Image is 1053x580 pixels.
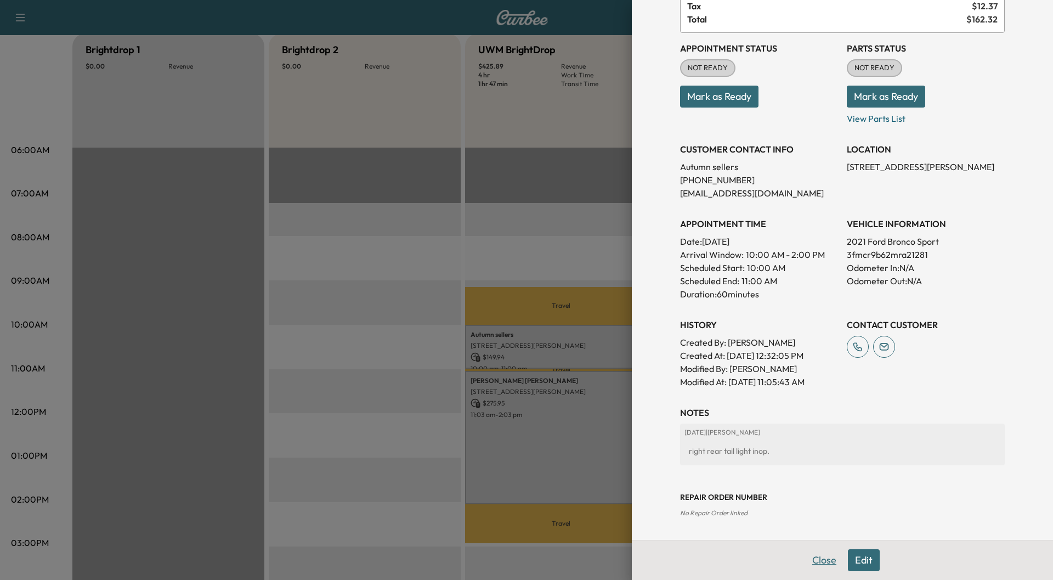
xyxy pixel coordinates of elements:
[680,261,745,274] p: Scheduled Start:
[847,217,1005,230] h3: VEHICLE INFORMATION
[847,235,1005,248] p: 2021 Ford Bronco Sport
[680,248,838,261] p: Arrival Window:
[680,509,748,517] span: No Repair Order linked
[680,349,838,362] p: Created At : [DATE] 12:32:05 PM
[680,187,838,200] p: [EMAIL_ADDRESS][DOMAIN_NAME]
[747,261,785,274] p: 10:00 AM
[680,160,838,173] p: Autumn sellers
[847,143,1005,156] h3: LOCATION
[680,336,838,349] p: Created By : [PERSON_NAME]
[684,441,1000,461] div: right rear tail light inop.
[746,248,825,261] span: 10:00 AM - 2:00 PM
[741,274,777,288] p: 11:00 AM
[847,248,1005,261] p: 3fmcr9b62mra21281
[848,63,901,74] span: NOT READY
[680,375,838,388] p: Modified At : [DATE] 11:05:43 AM
[680,42,838,55] h3: Appointment Status
[680,318,838,331] h3: History
[847,261,1005,274] p: Odometer In: N/A
[680,173,838,187] p: [PHONE_NUMBER]
[680,143,838,156] h3: CUSTOMER CONTACT INFO
[681,63,734,74] span: NOT READY
[680,274,739,288] p: Scheduled End:
[680,217,838,230] h3: APPOINTMENT TIME
[680,362,838,375] p: Modified By : [PERSON_NAME]
[684,428,1000,437] p: [DATE] | [PERSON_NAME]
[847,86,925,108] button: Mark as Ready
[680,235,838,248] p: Date: [DATE]
[680,492,1005,503] h3: Repair Order number
[847,318,1005,331] h3: CONTACT CUSTOMER
[805,549,843,571] button: Close
[847,160,1005,173] p: [STREET_ADDRESS][PERSON_NAME]
[680,288,838,301] p: Duration: 60 minutes
[847,42,1005,55] h3: Parts Status
[966,13,998,26] span: $ 162.32
[848,549,880,571] button: Edit
[847,108,1005,125] p: View Parts List
[680,86,758,108] button: Mark as Ready
[680,406,1005,419] h3: NOTES
[687,13,966,26] span: Total
[847,274,1005,288] p: Odometer Out: N/A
